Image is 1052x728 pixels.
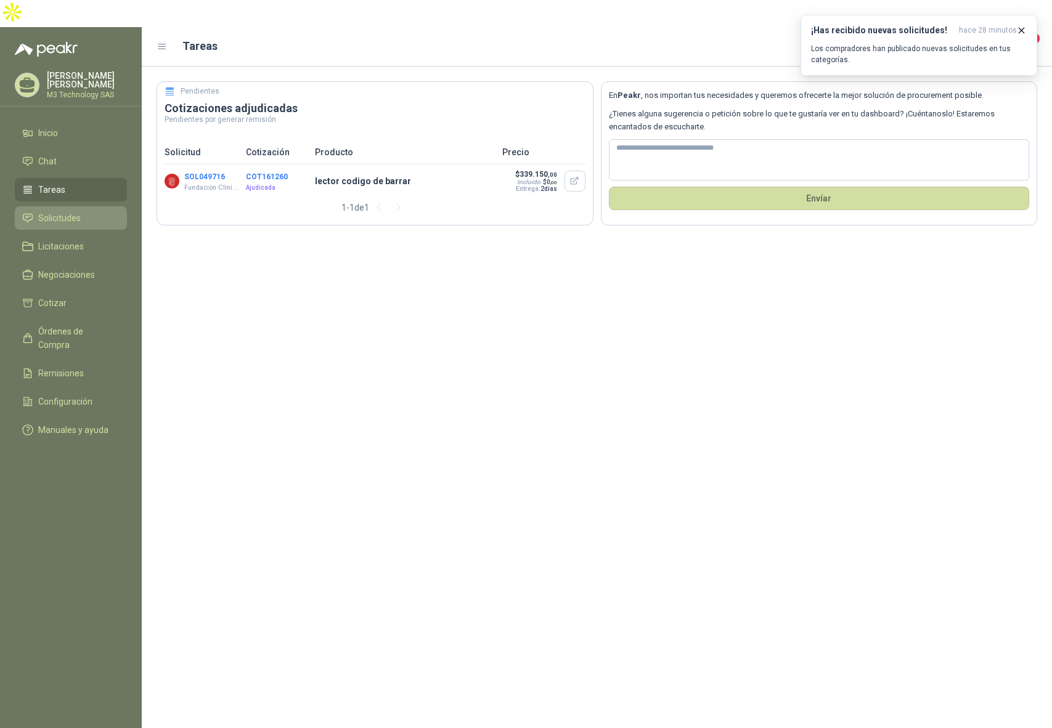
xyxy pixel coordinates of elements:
p: Fundación Clínica Shaio [184,183,240,193]
button: ¡Has recibido nuevas solicitudes!hace 28 minutos Los compradores han publicado nuevas solicitudes... [801,15,1037,76]
h1: Tareas [182,38,218,55]
a: Manuales y ayuda [15,418,127,442]
span: Licitaciones [38,240,84,253]
span: ,00 [548,171,557,178]
a: Remisiones [15,362,127,385]
button: SOL049716 [184,172,225,181]
p: lector codigo de barrar [315,174,495,188]
span: hace 28 minutos [959,25,1017,36]
span: Chat [38,155,57,168]
div: 1 - 1 de 1 [341,198,409,217]
div: Incluido [517,179,540,185]
p: Ajudicada [246,183,308,193]
a: Órdenes de Compra [15,320,127,357]
span: 0 [547,179,557,185]
p: ¿Tienes alguna sugerencia o petición sobre lo que te gustaría ver en tu dashboard? ¡Cuéntanoslo! ... [609,108,1030,133]
img: Company Logo [165,174,179,188]
h3: Cotizaciones adjudicadas [165,101,585,116]
a: Licitaciones [15,235,127,258]
p: En , nos importan tus necesidades y queremos ofrecerte la mejor solución de procurement posible. [609,89,1030,102]
p: Cotización [246,145,308,159]
a: Chat [15,150,127,173]
span: Manuales y ayuda [38,423,108,437]
p: M3 Technology SAS [47,91,127,99]
p: Producto [315,145,495,159]
p: $ [515,170,557,179]
b: Peakr [618,91,641,100]
p: Entrega: [515,185,557,192]
span: Solicitudes [38,211,81,225]
span: ,00 [550,180,557,185]
span: Inicio [38,126,58,140]
img: Logo peakr [15,42,78,57]
a: Cotizar [15,291,127,315]
button: Envíar [609,187,1030,210]
a: Inicio [15,121,127,145]
span: Negociaciones [38,268,95,281]
a: Configuración [15,390,127,413]
span: Configuración [38,395,92,408]
p: Los compradores han publicado nuevas solicitudes en tus categorías. [811,43,1027,65]
button: COT161260 [246,172,288,181]
p: [PERSON_NAME] [PERSON_NAME] [47,71,127,89]
p: Pendientes por generar remisión [165,116,585,123]
p: Solicitud [165,145,239,159]
span: Tareas [38,183,65,196]
span: 2 días [540,185,557,192]
h5: Pendientes [181,86,219,97]
button: 4 [1015,36,1037,58]
span: $ [543,179,557,185]
span: Órdenes de Compra [38,325,115,352]
span: Cotizar [38,296,67,310]
h3: ¡Has recibido nuevas solicitudes! [811,25,954,36]
span: 339.150 [520,170,557,179]
a: Negociaciones [15,263,127,286]
a: Tareas [15,178,127,201]
p: Precio [502,145,585,159]
a: Solicitudes [15,206,127,230]
span: Remisiones [38,366,84,380]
